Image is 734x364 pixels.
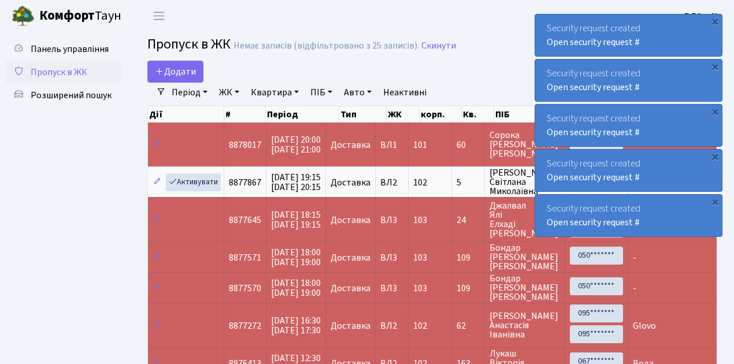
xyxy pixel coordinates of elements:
b: ВЛ2 -. К. [684,10,720,23]
span: 102 [413,176,427,189]
a: Панель управління [6,38,121,61]
div: × [709,106,721,117]
span: Glovo [633,320,656,332]
span: 8877645 [229,214,261,226]
a: Open security request # [547,36,640,49]
span: Бондар [PERSON_NAME] [PERSON_NAME] [490,243,560,271]
span: Пропуск в ЖК [31,66,87,79]
span: [DATE] 16:30 [DATE] 17:30 [271,314,321,337]
span: [DATE] 20:00 [DATE] 21:00 [271,133,321,156]
span: [PERSON_NAME] Світлана Миколаївна [490,168,560,196]
span: Сорока [PERSON_NAME] [PERSON_NAME] [490,131,560,158]
th: Дії [148,106,224,122]
span: Таун [39,6,121,26]
th: корп. [420,106,462,122]
span: ВЛ2 [380,321,403,330]
a: ПІБ [306,83,337,102]
a: Open security request # [547,81,640,94]
a: ВЛ2 -. К. [684,9,720,23]
div: Security request created [535,105,722,146]
div: Security request created [535,14,722,56]
span: Пропуск в ЖК [147,34,231,54]
span: Доставка [331,321,370,330]
span: 109 [457,253,480,262]
span: 8878017 [229,139,261,151]
a: Квартира [246,83,303,102]
th: Період [266,106,339,122]
span: 5 [457,178,480,187]
span: Доставка [331,216,370,225]
span: [DATE] 19:15 [DATE] 20:15 [271,171,321,194]
span: ВЛ3 [380,216,403,225]
span: 103 [413,282,427,295]
span: ВЛ1 [380,140,403,150]
span: 8877570 [229,282,261,295]
div: Немає записів (відфільтровано з 25 записів). [233,40,419,51]
th: ЖК [387,106,420,122]
a: Додати [147,61,203,83]
a: Активувати [166,173,221,191]
span: 103 [413,251,427,264]
span: Доставка [331,178,370,187]
a: Скинути [421,40,456,51]
th: # [224,106,266,122]
span: [PERSON_NAME] Анастасія Іванівна [490,311,560,339]
div: × [709,16,721,27]
span: Джалвал Ялі Елхаді [PERSON_NAME]. [490,201,560,238]
div: Security request created [535,60,722,101]
span: 103 [413,214,427,226]
a: Open security request # [547,216,640,229]
th: Кв. [462,106,494,122]
button: Переключити навігацію [144,6,173,25]
span: - [633,251,636,264]
span: ВЛ2 [380,178,403,187]
span: Доставка [331,284,370,293]
a: Open security request # [547,126,640,139]
span: 102 [413,320,427,332]
a: Період [167,83,212,102]
span: Доставка [331,253,370,262]
span: [DATE] 18:00 [DATE] 19:00 [271,277,321,299]
span: - [633,282,636,295]
span: 109 [457,284,480,293]
span: 101 [413,139,427,151]
span: ВЛ3 [380,253,403,262]
div: Security request created [535,195,722,236]
span: 8877571 [229,251,261,264]
div: × [709,61,721,72]
a: Розширений пошук [6,84,121,107]
span: Бондар [PERSON_NAME] [PERSON_NAME] [490,274,560,302]
a: Open security request # [547,171,640,184]
span: 62 [457,321,480,330]
a: Пропуск в ЖК [6,61,121,84]
span: Панель управління [31,43,109,55]
span: 8877272 [229,320,261,332]
span: 60 [457,140,480,150]
span: [DATE] 18:00 [DATE] 19:00 [271,246,321,269]
div: Security request created [535,150,722,191]
div: × [709,151,721,162]
div: × [709,196,721,207]
img: logo.png [12,5,35,28]
span: Розширений пошук [31,89,112,102]
span: Доставка [331,140,370,150]
span: 24 [457,216,480,225]
th: Тип [339,106,387,122]
span: [DATE] 18:15 [DATE] 19:15 [271,209,321,231]
a: Неактивні [379,83,431,102]
b: Комфорт [39,6,95,25]
span: 8877867 [229,176,261,189]
span: ВЛ3 [380,284,403,293]
a: Авто [339,83,376,102]
a: ЖК [214,83,244,102]
th: ПІБ [494,106,570,122]
span: Додати [155,65,196,78]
